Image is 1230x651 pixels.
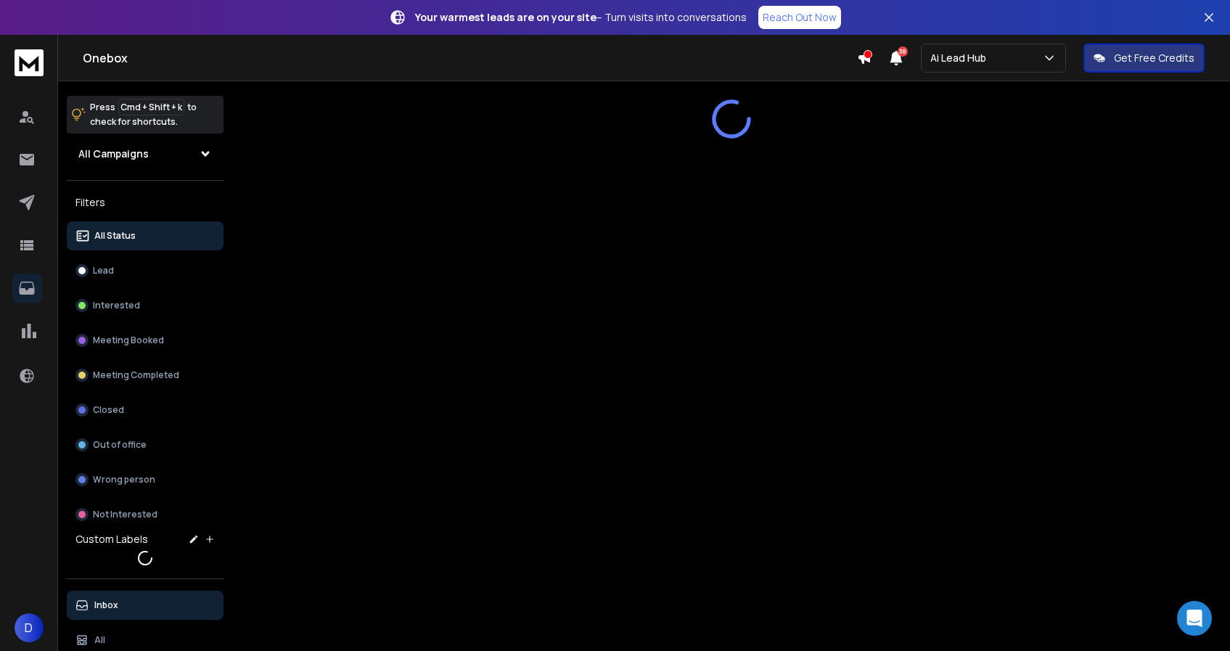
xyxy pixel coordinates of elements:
p: Inbox [94,599,118,611]
p: Meeting Booked [93,335,164,346]
div: Open Intercom Messenger [1177,601,1212,636]
p: Meeting Completed [93,369,179,381]
p: Not Interested [93,509,157,520]
p: Get Free Credits [1114,51,1194,65]
p: Lead [93,265,114,277]
button: Lead [67,256,224,285]
strong: Your warmest leads are on your site [415,10,596,24]
button: Meeting Booked [67,326,224,355]
button: All Status [67,221,224,250]
button: Get Free Credits [1083,44,1205,73]
p: Press to check for shortcuts. [90,100,197,129]
p: Out of office [93,439,147,451]
h1: Onebox [83,49,857,67]
h1: All Campaigns [78,147,149,161]
h3: Filters [67,192,224,213]
button: All Campaigns [67,139,224,168]
button: D [15,613,44,642]
p: Reach Out Now [763,10,837,25]
img: logo [15,49,44,76]
button: Out of office [67,430,224,459]
p: Ai Lead Hub [930,51,992,65]
span: 38 [898,46,908,57]
p: Interested [93,300,140,311]
h3: Custom Labels [75,532,148,546]
button: Meeting Completed [67,361,224,390]
button: Inbox [67,591,224,620]
p: Wrong person [93,474,155,486]
p: Closed [93,404,124,416]
button: Wrong person [67,465,224,494]
button: Closed [67,396,224,425]
button: Not Interested [67,500,224,529]
p: All [94,634,105,646]
p: All Status [94,230,136,242]
a: Reach Out Now [758,6,841,29]
button: Interested [67,291,224,320]
span: Cmd + Shift + k [118,99,184,115]
p: – Turn visits into conversations [415,10,747,25]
